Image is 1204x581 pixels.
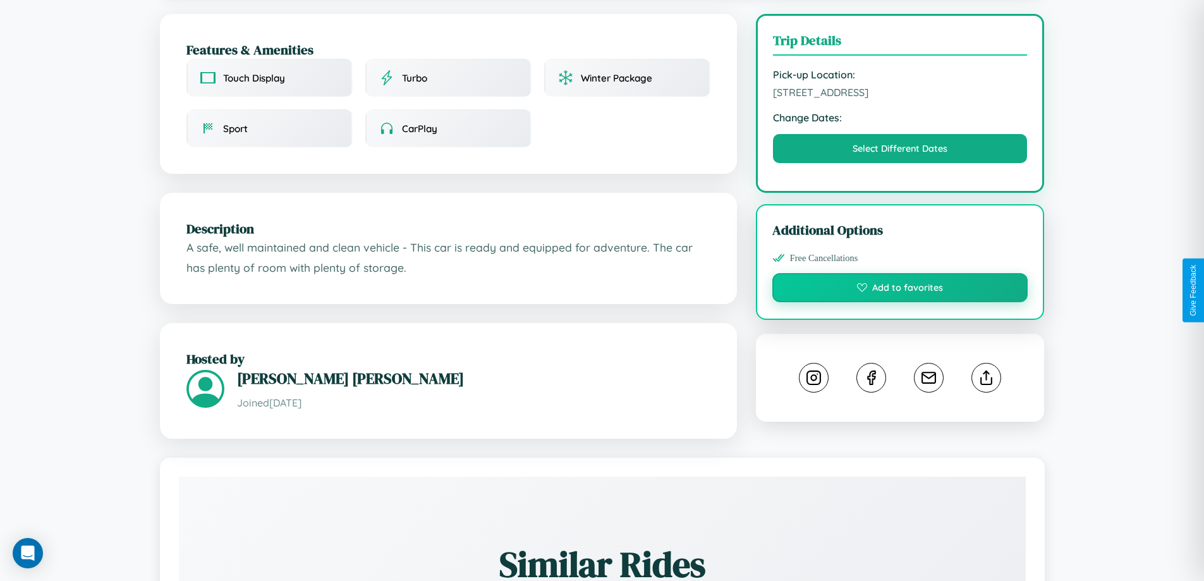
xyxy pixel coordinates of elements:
div: Open Intercom Messenger [13,538,43,568]
span: [STREET_ADDRESS] [773,86,1028,99]
button: Select Different Dates [773,134,1028,163]
h2: Description [186,219,710,238]
span: CarPlay [402,123,437,135]
strong: Pick-up Location: [773,68,1028,81]
span: Winter Package [581,72,652,84]
span: Free Cancellations [790,253,858,264]
span: Touch Display [223,72,285,84]
h3: Additional Options [772,221,1028,239]
button: Add to favorites [772,273,1028,302]
p: Joined [DATE] [237,394,710,412]
h3: [PERSON_NAME] [PERSON_NAME] [237,368,710,389]
h2: Hosted by [186,350,710,368]
span: Sport [223,123,248,135]
span: Turbo [402,72,427,84]
strong: Change Dates: [773,111,1028,124]
h2: Features & Amenities [186,40,710,59]
p: A safe, well maintained and clean vehicle - This car is ready and equipped for adventure. The car... [186,238,710,278]
div: Give Feedback [1189,265,1198,316]
h3: Trip Details [773,31,1028,56]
